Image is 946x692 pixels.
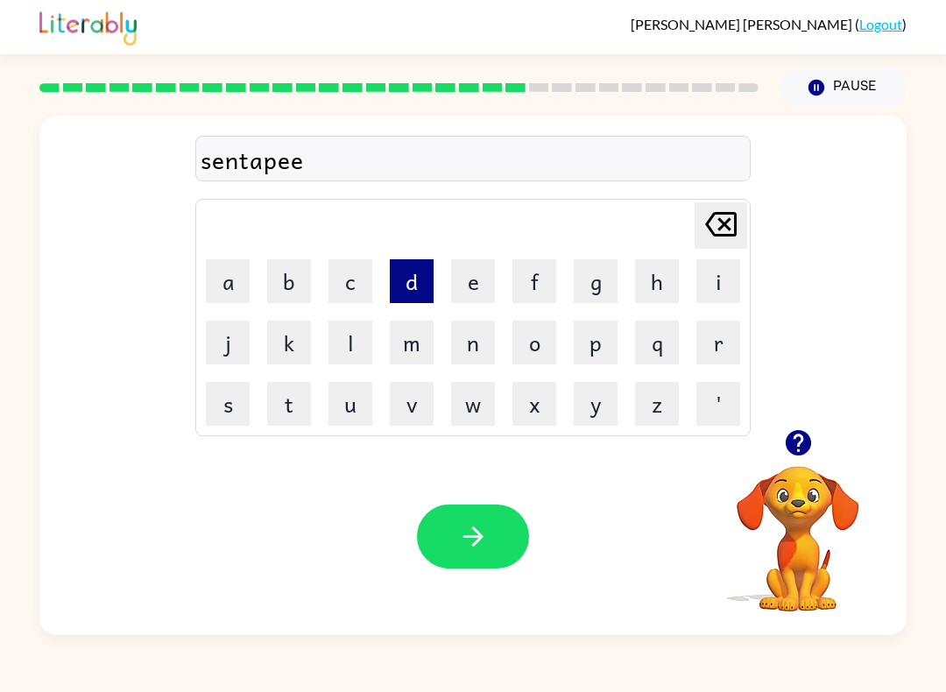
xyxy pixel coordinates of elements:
[390,321,434,364] button: m
[859,16,902,32] a: Logout
[267,382,311,426] button: t
[201,141,745,178] div: sentapee
[390,259,434,303] button: d
[631,16,855,32] span: [PERSON_NAME] [PERSON_NAME]
[574,382,618,426] button: y
[206,321,250,364] button: j
[206,259,250,303] button: a
[512,321,556,364] button: o
[39,7,137,46] img: Literably
[696,259,740,303] button: i
[328,321,372,364] button: l
[328,259,372,303] button: c
[512,259,556,303] button: f
[696,382,740,426] button: '
[696,321,740,364] button: r
[635,259,679,303] button: h
[451,382,495,426] button: w
[631,16,907,32] div: ( )
[574,259,618,303] button: g
[635,382,679,426] button: z
[574,321,618,364] button: p
[451,259,495,303] button: e
[328,382,372,426] button: u
[635,321,679,364] button: q
[780,67,907,108] button: Pause
[451,321,495,364] button: n
[710,439,886,614] video: Your browser must support playing .mp4 files to use Literably. Please try using another browser.
[390,382,434,426] button: v
[267,321,311,364] button: k
[512,382,556,426] button: x
[206,382,250,426] button: s
[267,259,311,303] button: b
